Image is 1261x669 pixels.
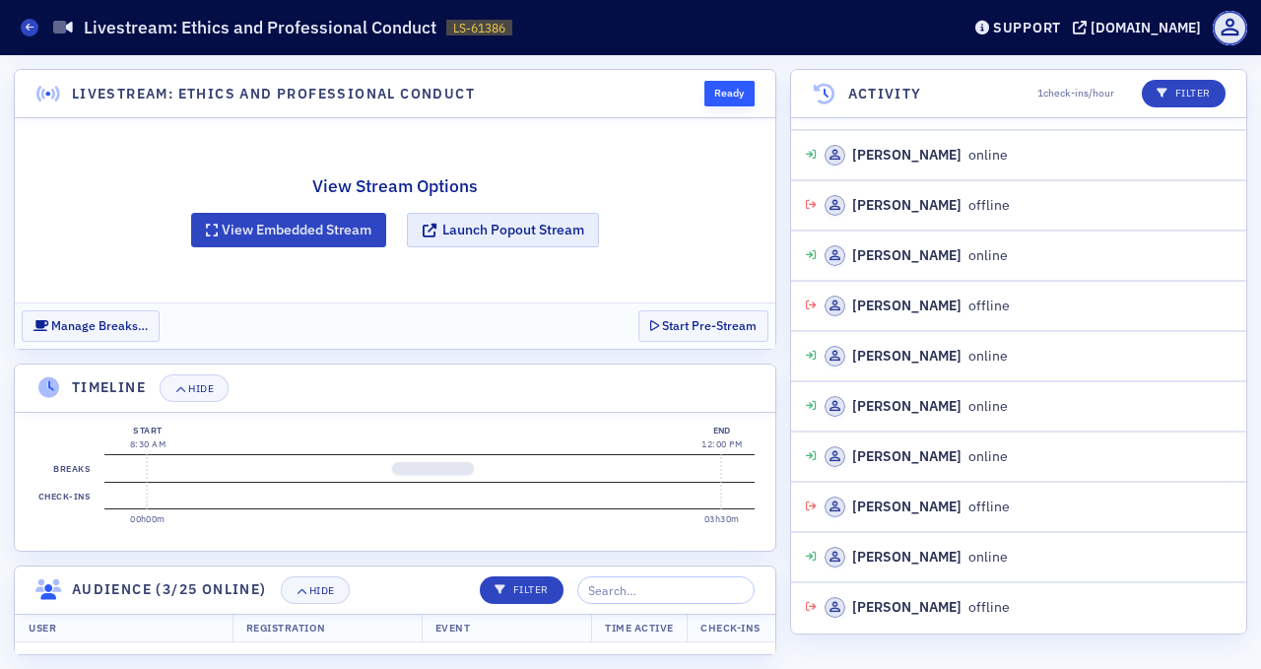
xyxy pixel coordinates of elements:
div: offline [825,195,1010,216]
p: Filter [495,582,549,598]
h2: View Stream Options [191,173,599,199]
div: [DOMAIN_NAME] [1091,19,1201,36]
div: online [825,245,1008,266]
div: [PERSON_NAME] [852,245,962,266]
div: online [825,446,1008,467]
button: View Embedded Stream [191,213,386,247]
label: Check-ins [34,483,94,510]
span: Profile [1213,11,1247,45]
p: Filter [1157,86,1211,101]
time: 03h30m [704,513,740,524]
th: User [15,614,232,643]
time: 00h00m [130,513,166,524]
div: [PERSON_NAME] [852,145,962,166]
div: Ready [704,81,755,106]
div: offline [825,497,1010,517]
span: 1 check-ins/hour [1037,86,1114,101]
button: Start Pre-Stream [638,310,768,341]
h1: Livestream: Ethics and Professional Conduct [84,16,436,39]
input: Search… [577,576,755,604]
th: Registration [232,614,422,643]
div: Support [993,19,1061,36]
div: Hide [309,585,335,596]
button: Hide [281,576,350,604]
button: Filter [1142,80,1226,107]
div: [PERSON_NAME] [852,446,962,467]
div: [PERSON_NAME] [852,396,962,417]
th: Time Active [591,614,688,643]
div: online [825,547,1008,568]
div: [PERSON_NAME] [852,497,962,517]
div: online [825,145,1008,166]
div: [PERSON_NAME] [852,597,962,618]
div: online [825,396,1008,417]
button: Launch Popout Stream [407,213,599,247]
h4: Activity [848,84,922,104]
label: Breaks [50,455,95,483]
h4: Livestream: Ethics and Professional Conduct [72,84,475,104]
div: Hide [188,383,214,394]
button: [DOMAIN_NAME] [1073,21,1208,34]
button: Hide [160,374,229,402]
th: Check-Ins [687,614,774,643]
button: Manage Breaks… [22,310,160,341]
div: offline [825,296,1010,316]
div: [PERSON_NAME] [852,547,962,568]
div: offline [825,597,1010,618]
time: 12:00 PM [701,438,742,449]
button: Filter [480,576,564,604]
div: online [825,346,1008,367]
div: Start [130,424,166,437]
h4: Audience (3/25 online) [72,579,267,600]
div: [PERSON_NAME] [852,195,962,216]
div: [PERSON_NAME] [852,346,962,367]
th: Event [422,614,591,643]
time: 8:30 AM [130,438,166,449]
div: [PERSON_NAME] [852,296,962,316]
h4: Timeline [72,377,146,398]
div: End [701,424,742,437]
span: LS-61386 [453,20,505,36]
